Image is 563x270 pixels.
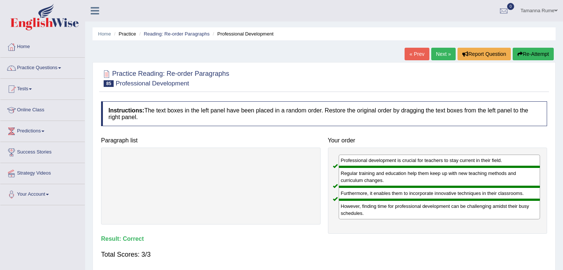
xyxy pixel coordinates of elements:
div: Professional development is crucial for teachers to stay current in their field. [339,155,540,167]
a: Predictions [0,121,85,139]
button: Report Question [458,48,511,60]
div: However, finding time for professional development can be challenging amidst their busy schedules. [339,200,540,219]
li: Professional Development [211,30,274,37]
h4: Paragraph list [101,137,321,144]
a: Success Stories [0,142,85,161]
div: Regular training and education help them keep up with new teaching methods and curriculum changes. [339,167,540,187]
small: Professional Development [115,80,189,87]
span: 0 [507,3,515,10]
a: Next » [431,48,456,60]
li: Practice [112,30,136,37]
a: Home [98,31,111,37]
h4: The text boxes in the left panel have been placed in a random order. Restore the original order b... [101,101,547,126]
a: Home [0,37,85,55]
div: Total Scores: 3/3 [101,246,547,263]
b: Instructions: [108,107,144,114]
a: Practice Questions [0,58,85,76]
h4: Your order [328,137,547,144]
span: 85 [104,80,114,87]
button: Re-Attempt [513,48,554,60]
a: Your Account [0,184,85,203]
a: Reading: Re-order Paragraphs [144,31,210,37]
h4: Result: [101,236,547,242]
a: Strategy Videos [0,163,85,182]
h2: Practice Reading: Re-order Paragraphs [101,68,229,87]
div: Furthermore, it enables them to incorporate innovative techniques in their classrooms. [339,187,540,200]
a: « Prev [405,48,429,60]
a: Online Class [0,100,85,118]
a: Tests [0,79,85,97]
